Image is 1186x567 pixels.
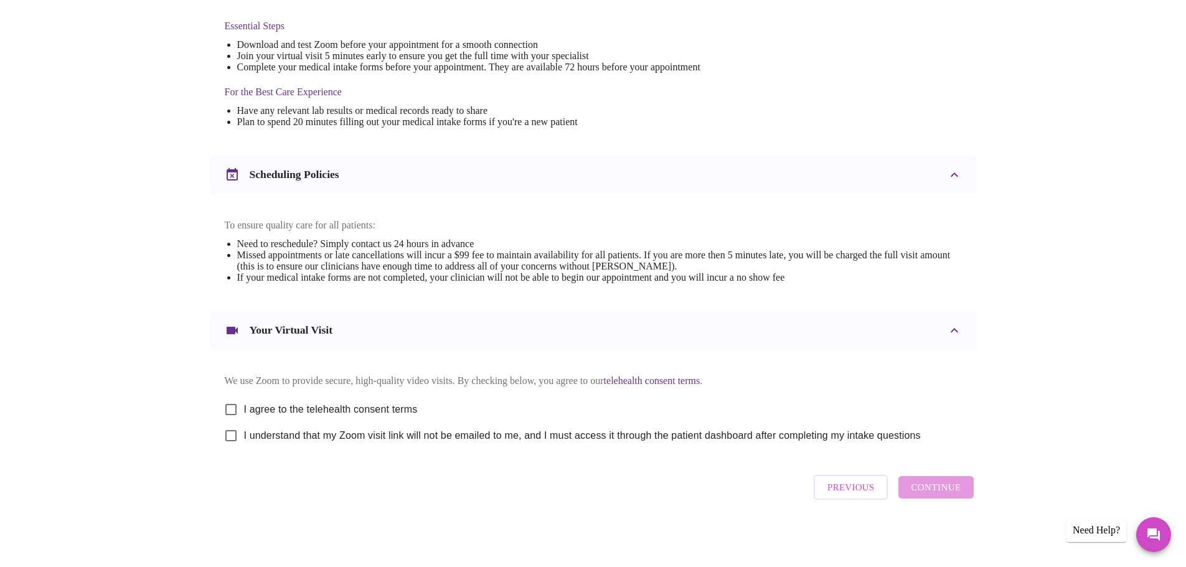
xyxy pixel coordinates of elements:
div: Scheduling Policies [210,155,977,195]
span: I agree to the telehealth consent terms [244,402,418,417]
li: Complete your medical intake forms before your appointment. They are available 72 hours before yo... [237,62,700,73]
li: Have any relevant lab results or medical records ready to share [237,105,700,116]
li: If your medical intake forms are not completed, your clinician will not be able to begin our appo... [237,272,962,283]
p: To ensure quality care for all patients: [225,220,962,231]
li: Download and test Zoom before your appointment for a smooth connection [237,39,700,50]
button: Messages [1136,517,1171,552]
div: Your Virtual Visit [210,311,977,350]
h3: Your Virtual Visit [250,324,333,337]
h4: For the Best Care Experience [225,87,700,98]
div: Need Help? [1066,518,1126,542]
h3: Scheduling Policies [250,168,339,181]
li: Plan to spend 20 minutes filling out your medical intake forms if you're a new patient [237,116,700,128]
span: Previous [827,479,874,495]
button: Previous [814,475,888,500]
li: Need to reschedule? Simply contact us 24 hours in advance [237,238,962,250]
a: telehealth consent terms [604,375,700,386]
li: Join your virtual visit 5 minutes early to ensure you get the full time with your specialist [237,50,700,62]
span: I understand that my Zoom visit link will not be emailed to me, and I must access it through the ... [244,428,921,443]
li: Missed appointments or late cancellations will incur a $99 fee to maintain availability for all p... [237,250,962,272]
h4: Essential Steps [225,21,700,32]
p: We use Zoom to provide secure, high-quality video visits. By checking below, you agree to our . [225,375,962,387]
